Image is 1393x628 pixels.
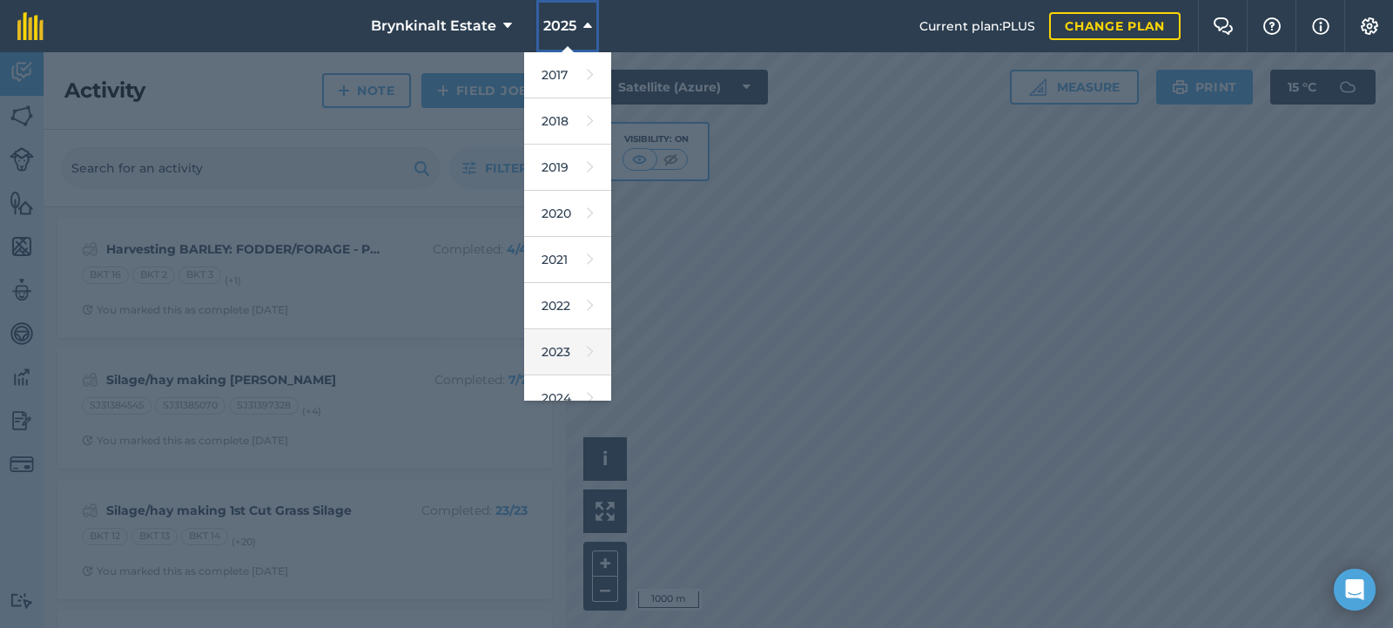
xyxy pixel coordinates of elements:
img: Two speech bubbles overlapping with the left bubble in the forefront [1213,17,1234,35]
a: 2017 [524,52,611,98]
img: A cog icon [1359,17,1380,35]
a: 2019 [524,145,611,191]
a: 2018 [524,98,611,145]
span: Current plan : PLUS [919,17,1035,36]
img: fieldmargin Logo [17,12,44,40]
a: 2024 [524,375,611,422]
div: Open Intercom Messenger [1334,569,1376,611]
a: 2021 [524,237,611,283]
img: svg+xml;base64,PHN2ZyB4bWxucz0iaHR0cDovL3d3dy53My5vcmcvMjAwMC9zdmciIHdpZHRoPSIxNyIgaGVpZ2h0PSIxNy... [1312,16,1329,37]
img: A question mark icon [1262,17,1282,35]
a: 2022 [524,283,611,329]
a: 2020 [524,191,611,237]
span: Brynkinalt Estate [371,16,496,37]
a: 2023 [524,329,611,375]
a: Change plan [1049,12,1181,40]
span: 2025 [543,16,576,37]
